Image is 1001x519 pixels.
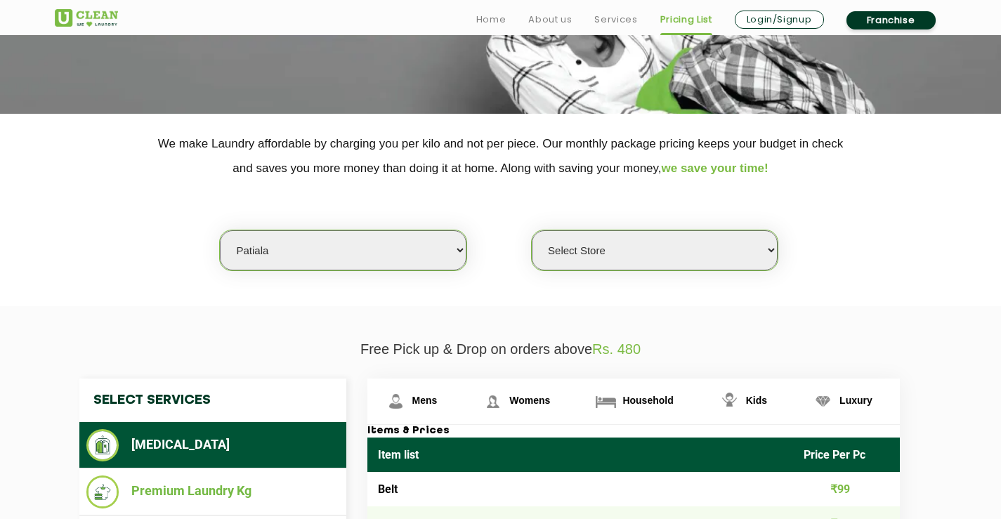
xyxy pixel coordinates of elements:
img: Premium Laundry Kg [86,475,119,508]
h4: Select Services [79,379,346,422]
th: Item list [367,438,794,472]
span: Mens [412,395,438,406]
img: Mens [384,389,408,414]
span: Luxury [839,395,872,406]
a: About us [528,11,572,28]
img: Dry Cleaning [86,429,119,461]
a: Home [476,11,506,28]
img: Womens [480,389,505,414]
th: Price Per Pc [793,438,900,472]
img: Kids [717,389,742,414]
span: Womens [509,395,550,406]
a: Franchise [846,11,936,29]
p: We make Laundry affordable by charging you per kilo and not per piece. Our monthly package pricin... [55,131,947,180]
td: ₹99 [793,472,900,506]
a: Services [594,11,637,28]
h3: Items & Prices [367,425,900,438]
li: Premium Laundry Kg [86,475,339,508]
img: UClean Laundry and Dry Cleaning [55,9,118,27]
a: Pricing List [660,11,712,28]
img: Household [594,389,618,414]
span: Rs. 480 [592,341,641,357]
p: Free Pick up & Drop on orders above [55,341,947,357]
td: Belt [367,472,794,506]
a: Login/Signup [735,11,824,29]
li: [MEDICAL_DATA] [86,429,339,461]
span: we save your time! [662,162,768,175]
span: Household [622,395,673,406]
img: Luxury [811,389,835,414]
span: Kids [746,395,767,406]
